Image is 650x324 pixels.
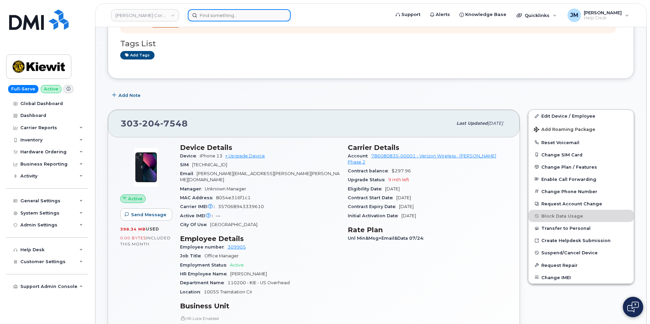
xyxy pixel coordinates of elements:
[204,253,239,258] span: Office Manager
[385,186,400,191] span: [DATE]
[225,153,265,158] a: + Upgrade Device
[204,289,252,294] span: 10055 Trainstation Cir
[455,8,511,21] a: Knowledge Base
[399,204,414,209] span: [DATE]
[456,121,488,126] span: Last updated
[512,8,561,22] div: Quicklinks
[205,186,246,191] span: Unknown Manager
[396,195,411,200] span: [DATE]
[218,204,264,209] span: 357068943339610
[528,185,634,198] button: Change Phone Number
[465,11,506,18] span: Knowledge Base
[180,253,204,258] span: Job Title
[570,11,578,19] span: JM
[216,213,220,218] span: —
[348,226,507,234] h3: Rate Plan
[228,244,246,250] a: 309905
[348,236,427,241] span: Unl Min&Msg+Email&Data 07/24
[348,195,396,200] span: Contract Start Date
[528,198,634,210] button: Request Account Change
[180,271,230,276] span: HR Employee Name
[180,302,340,310] h3: Business Unit
[528,161,634,173] button: Change Plan / Features
[180,280,228,285] span: Department Name
[528,234,634,246] a: Create Helpdesk Submission
[180,153,200,158] span: Device
[348,153,371,158] span: Account
[120,39,621,48] h3: Tags List
[180,195,216,200] span: MAC Address
[528,149,634,161] button: Change SIM Card
[528,173,634,185] button: Enable Call Forwarding
[541,176,596,182] span: Enable Call Forwarding
[216,195,251,200] span: 8054e316f1c1
[180,171,197,176] span: Email
[139,118,160,129] span: 204
[180,244,228,250] span: Employee number
[119,92,141,99] span: Add Note
[348,143,507,152] h3: Carrier Details
[126,147,166,188] img: image20231002-3703462-1ig824h.jpeg
[584,10,622,15] span: [PERSON_NAME]
[436,11,450,18] span: Alerts
[180,222,210,227] span: City Of Use
[348,168,392,173] span: Contract balance
[160,118,188,129] span: 7548
[120,227,146,232] span: 398.34 MB
[528,271,634,284] button: Change IMEI
[528,122,634,136] button: Add Roaming Package
[627,302,639,312] img: Open chat
[391,8,425,21] a: Support
[541,164,597,169] span: Change Plan / Features
[131,211,166,218] span: Send Message
[488,121,503,126] span: [DATE]
[180,162,192,167] span: SIM
[348,186,385,191] span: Eligibility Date
[180,143,340,152] h3: Device Details
[528,210,634,222] button: Block Data Usage
[528,136,634,149] button: Reset Voicemail
[111,9,179,21] a: Kiewit Corporation
[401,213,416,218] span: [DATE]
[120,51,155,59] a: Add tags
[180,235,340,243] h3: Employee Details
[108,89,146,101] button: Add Note
[525,13,549,18] span: Quicklinks
[128,195,143,202] span: Active
[180,204,218,209] span: Carrier IMEI
[120,235,171,246] span: included this month
[120,236,146,240] span: 0.00 Bytes
[348,204,399,209] span: Contract Expiry Date
[528,246,634,259] button: Suspend/Cancel Device
[188,9,291,21] input: Find something...
[228,280,290,285] span: 110200 - KIE - US Overhead
[388,177,409,182] span: 9 mth left
[180,262,230,268] span: Employment Status
[528,110,634,122] a: Edit Device / Employee
[180,186,205,191] span: Manager
[528,259,634,271] button: Request Repair
[180,316,340,321] p: HR Lock Enabled
[230,271,267,276] span: [PERSON_NAME]
[121,118,188,129] span: 303
[230,262,244,268] span: Active
[180,289,204,294] span: Location
[180,213,216,218] span: Active IMEI
[584,15,622,21] span: Help Desk
[200,153,222,158] span: iPhone 13
[563,8,634,22] div: Jonas Mutoke
[210,222,257,227] span: [GEOGRAPHIC_DATA]
[425,8,455,21] a: Alerts
[192,162,227,167] span: [TECHNICAL_ID]
[528,222,634,234] button: Transfer to Personal
[534,127,595,133] span: Add Roaming Package
[348,153,496,165] a: 786080835-00001 - Verizon Wireless - [PERSON_NAME] Phase 2
[401,11,420,18] span: Support
[180,171,340,182] span: [PERSON_NAME][EMAIL_ADDRESS][PERSON_NAME][PERSON_NAME][DOMAIN_NAME]
[120,208,172,221] button: Send Message
[348,177,388,182] span: Upgrade Status
[146,226,159,232] span: used
[348,213,401,218] span: Initial Activation Date
[541,250,598,255] span: Suspend/Cancel Device
[392,168,411,173] span: $297.96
